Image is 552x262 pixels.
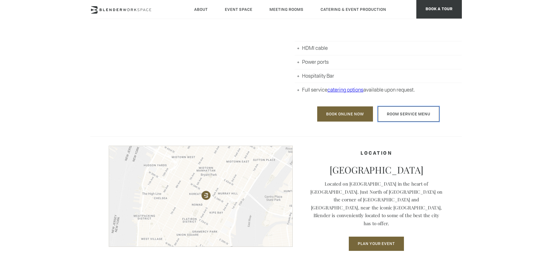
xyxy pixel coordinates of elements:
p: Located on [GEOGRAPHIC_DATA] in the heart of [GEOGRAPHIC_DATA]. Just North of [GEOGRAPHIC_DATA] o... [309,180,443,227]
a: Room Service Menu [378,106,439,122]
a: catering options [327,86,363,93]
p: [GEOGRAPHIC_DATA] [309,164,443,175]
li: Power ports [295,55,462,69]
h4: Location [309,148,443,160]
li: Full service available upon request. [295,83,462,97]
a: Book Online Now [317,106,373,122]
li: Hospitality Bar [295,69,462,83]
img: blender-map.jpg [109,146,293,247]
iframe: Chat Widget [440,183,552,262]
li: HDMI cable [295,41,462,55]
button: Plan Your Event [349,237,404,251]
